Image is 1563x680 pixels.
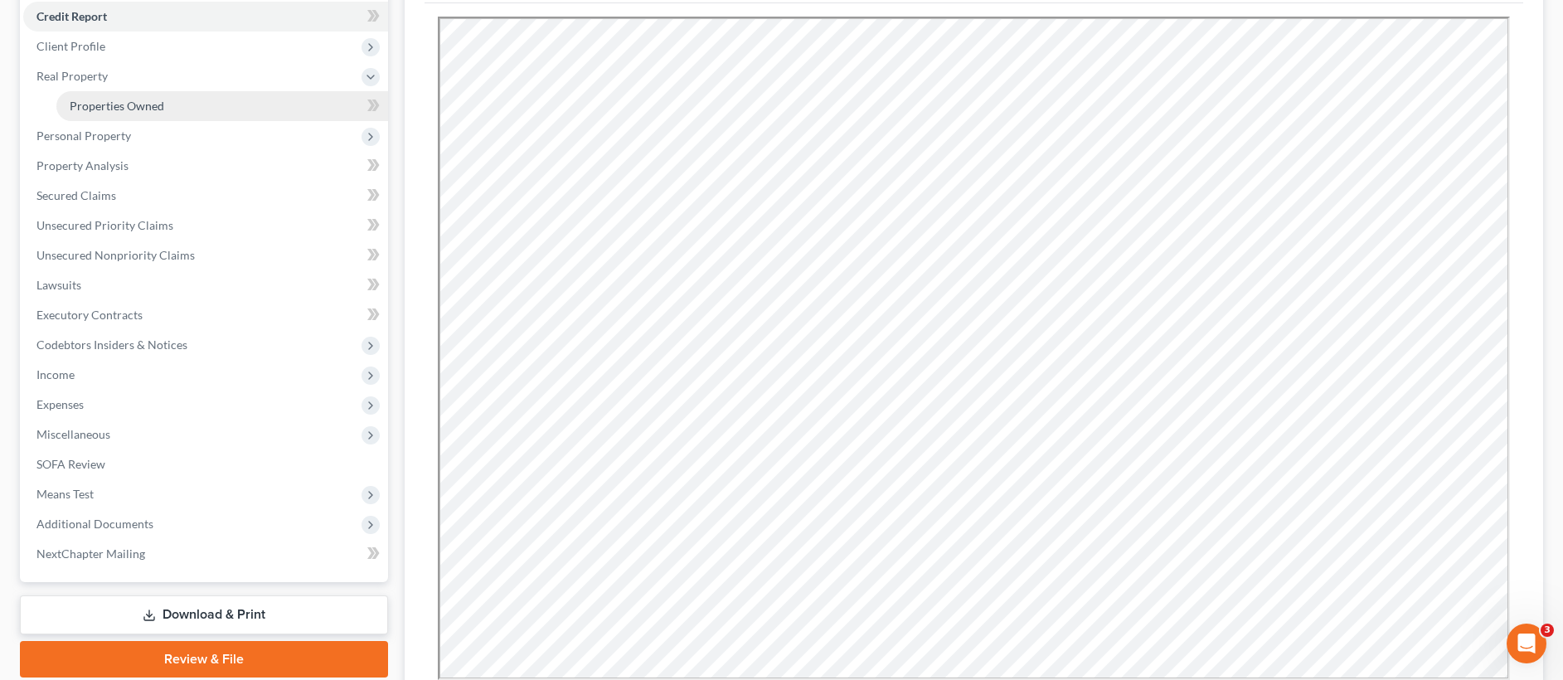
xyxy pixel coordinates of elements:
span: NextChapter Mailing [36,546,145,561]
a: Unsecured Priority Claims [23,211,388,240]
a: Unsecured Nonpriority Claims [23,240,388,270]
span: Unsecured Priority Claims [36,218,173,232]
span: Credit Report [36,9,107,23]
span: Expenses [36,397,84,411]
span: Means Test [36,487,94,501]
a: NextChapter Mailing [23,539,388,569]
a: Properties Owned [56,91,388,121]
a: Credit Report [23,2,388,32]
a: Review & File [20,641,388,678]
span: Additional Documents [36,517,153,531]
a: Lawsuits [23,270,388,300]
span: Client Profile [36,39,105,53]
a: SOFA Review [23,449,388,479]
span: Codebtors Insiders & Notices [36,338,187,352]
span: Property Analysis [36,158,129,172]
span: Lawsuits [36,278,81,292]
a: Executory Contracts [23,300,388,330]
a: Download & Print [20,595,388,634]
iframe: Intercom live chat [1507,624,1546,663]
span: Secured Claims [36,188,116,202]
span: Properties Owned [70,99,164,113]
span: 3 [1541,624,1554,637]
span: Real Property [36,69,108,83]
a: Property Analysis [23,151,388,181]
span: Executory Contracts [36,308,143,322]
a: Secured Claims [23,181,388,211]
span: Personal Property [36,129,131,143]
span: Income [36,367,75,381]
span: SOFA Review [36,457,105,471]
span: Unsecured Nonpriority Claims [36,248,195,262]
span: Miscellaneous [36,427,110,441]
